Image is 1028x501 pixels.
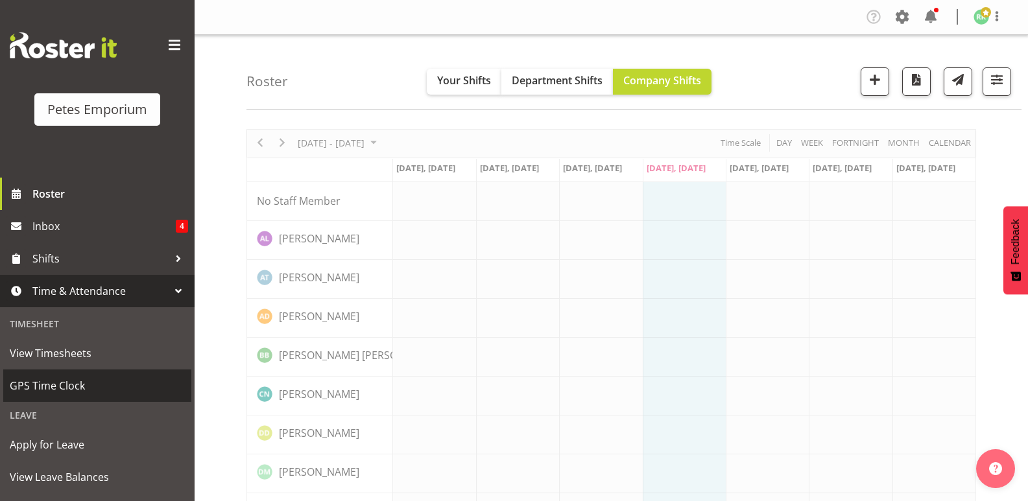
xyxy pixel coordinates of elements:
[1010,219,1022,264] span: Feedback
[32,249,169,268] span: Shifts
[10,467,185,487] span: View Leave Balances
[944,67,972,96] button: Send a list of all shifts for the selected filtered period to all rostered employees.
[623,73,701,87] span: Company Shifts
[32,281,169,301] span: Time & Attendance
[10,435,185,454] span: Apply for Leave
[176,220,188,233] span: 4
[512,73,603,87] span: Department Shifts
[3,402,191,428] div: Leave
[989,462,1002,475] img: help-xxl-2.png
[246,74,288,89] h4: Roster
[974,9,989,25] img: ruth-robertson-taylor722.jpg
[3,337,191,369] a: View Timesheets
[437,73,491,87] span: Your Shifts
[47,100,147,119] div: Petes Emporium
[10,344,185,363] span: View Timesheets
[10,32,117,58] img: Rosterit website logo
[501,69,613,95] button: Department Shifts
[10,376,185,395] span: GPS Time Clock
[3,310,191,337] div: Timesheet
[32,184,188,204] span: Roster
[983,67,1011,96] button: Filter Shifts
[3,369,191,402] a: GPS Time Clock
[1003,206,1028,294] button: Feedback - Show survey
[32,216,176,236] span: Inbox
[902,67,931,96] button: Download a PDF of the roster according to the set date range.
[3,461,191,493] a: View Leave Balances
[3,428,191,461] a: Apply for Leave
[861,67,889,96] button: Add a new shift
[613,69,711,95] button: Company Shifts
[427,69,501,95] button: Your Shifts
